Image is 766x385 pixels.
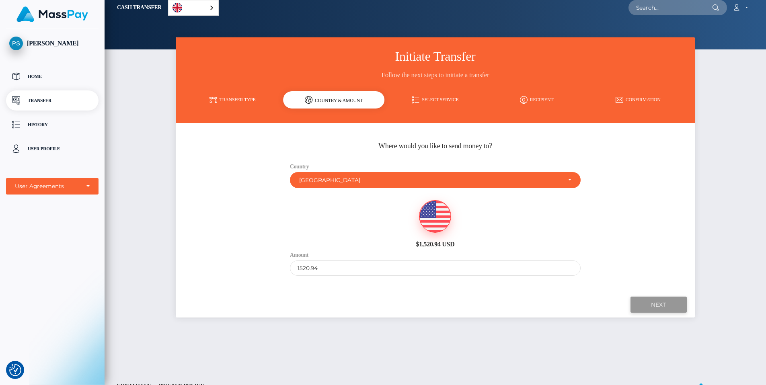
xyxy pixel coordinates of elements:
a: English [168,0,218,15]
a: Recipient [486,93,587,107]
a: Confirmation [587,93,689,107]
p: User Profile [9,143,95,155]
label: Country [290,164,309,170]
img: USD.png [419,201,451,233]
p: Home [9,70,95,82]
button: User Agreements [6,178,99,195]
input: Next [630,297,687,313]
a: Transfer Type [182,93,283,107]
a: Home [6,66,99,86]
img: MassPay [16,6,88,22]
div: [GEOGRAPHIC_DATA] [299,176,562,184]
img: Revisit consent button [9,364,21,376]
div: Country & Amount [283,91,384,109]
h3: Initiate Transfer [182,47,689,66]
input: Amount to send in USD (Maximum: 1520.94) [290,260,581,276]
a: Transfer [6,90,99,111]
p: Transfer [9,94,95,106]
a: User Profile [6,139,99,159]
span: [PERSON_NAME] [6,40,99,47]
button: Germany [290,172,581,188]
h5: Where would you like to send money to? [182,141,689,151]
div: User Agreements [15,182,81,190]
p: History [9,119,95,131]
h6: $1,520.94 USD [369,240,501,248]
a: Select Service [384,93,486,107]
button: Consent Preferences [9,364,21,376]
a: History [6,115,99,135]
h3: Follow the next steps to initiate a transfer [182,70,689,80]
label: Amount [290,252,308,258]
